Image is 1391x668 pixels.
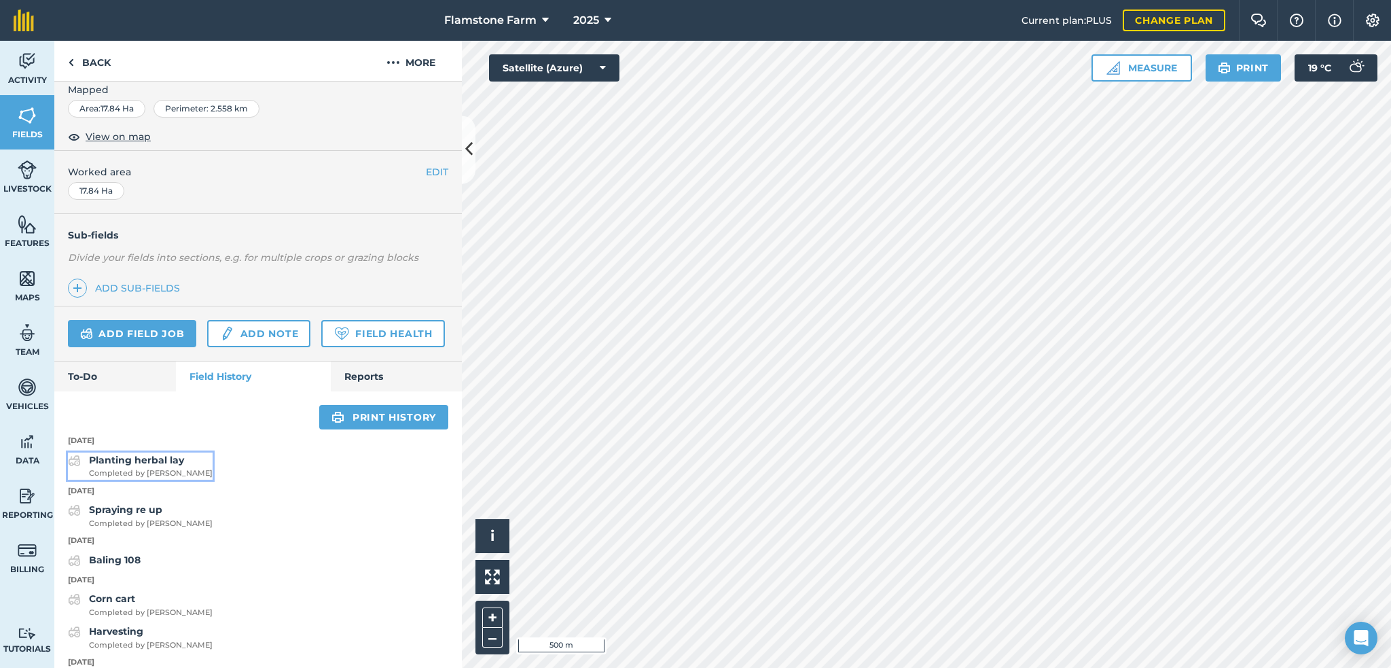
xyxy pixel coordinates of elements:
[319,405,448,429] a: Print history
[68,128,80,145] img: svg+xml;base64,PHN2ZyB4bWxucz0iaHR0cDovL3d3dy53My5vcmcvMjAwMC9zdmciIHdpZHRoPSIxOCIgaGVpZ2h0PSIyNC...
[1328,12,1341,29] img: svg+xml;base64,PHN2ZyB4bWxucz0iaHR0cDovL3d3dy53My5vcmcvMjAwMC9zdmciIHdpZHRoPSIxNyIgaGVpZ2h0PSIxNy...
[68,591,213,618] a: Corn cartCompleted by [PERSON_NAME]
[14,10,34,31] img: fieldmargin Logo
[1342,54,1369,82] img: svg+xml;base64,PD94bWwgdmVyc2lvbj0iMS4wIiBlbmNvZGluZz0idXRmLTgiPz4KPCEtLSBHZW5lcmF0b3I6IEFkb2JlIE...
[54,228,462,243] h4: Sub-fields
[207,320,310,347] a: Add note
[18,486,37,506] img: svg+xml;base64,PD94bWwgdmVyc2lvbj0iMS4wIiBlbmNvZGluZz0idXRmLTgiPz4KPCEtLSBHZW5lcmF0b3I6IEFkb2JlIE...
[482,628,503,648] button: –
[86,129,151,144] span: View on map
[573,12,599,29] span: 2025
[176,362,330,391] a: Field History
[1022,13,1112,28] span: Current plan : PLUS
[68,453,213,480] a: Planting herbal layCompleted by [PERSON_NAME]
[18,377,37,398] img: svg+xml;base64,PD94bWwgdmVyc2lvbj0iMS4wIiBlbmNvZGluZz0idXRmLTgiPz4KPCEtLSBHZW5lcmF0b3I6IEFkb2JlIE...
[89,593,135,605] strong: Corn cart
[68,502,213,529] a: Spraying re upCompleted by [PERSON_NAME]
[1091,54,1192,82] button: Measure
[1345,622,1377,654] div: Open Intercom Messenger
[331,409,344,425] img: svg+xml;base64,PHN2ZyB4bWxucz0iaHR0cDovL3d3dy53My5vcmcvMjAwMC9zdmciIHdpZHRoPSIxOSIgaGVpZ2h0PSIyNC...
[54,362,176,391] a: To-Do
[68,100,145,118] div: Area : 17.84 Ha
[89,607,213,619] span: Completed by [PERSON_NAME]
[68,502,81,518] img: svg+xml;base64,PD94bWwgdmVyc2lvbj0iMS4wIiBlbmNvZGluZz0idXRmLTgiPz4KPCEtLSBHZW5lcmF0b3I6IEFkb2JlIE...
[89,504,162,516] strong: Spraying re up
[153,100,259,118] div: Perimeter : 2.558 km
[89,518,213,530] span: Completed by [PERSON_NAME]
[89,639,213,652] span: Completed by [PERSON_NAME]
[426,164,448,179] button: EDIT
[1218,60,1231,76] img: svg+xml;base64,PHN2ZyB4bWxucz0iaHR0cDovL3d3dy53My5vcmcvMjAwMC9zdmciIHdpZHRoPSIxOSIgaGVpZ2h0PSIyNC...
[68,552,81,569] img: svg+xml;base64,PD94bWwgdmVyc2lvbj0iMS4wIiBlbmNvZGluZz0idXRmLTgiPz4KPCEtLSBHZW5lcmF0b3I6IEFkb2JlIE...
[68,128,151,145] button: View on map
[18,160,37,180] img: svg+xml;base64,PD94bWwgdmVyc2lvbj0iMS4wIiBlbmNvZGluZz0idXRmLTgiPz4KPCEtLSBHZW5lcmF0b3I6IEFkb2JlIE...
[54,82,462,97] span: Mapped
[321,320,444,347] a: Field Health
[444,12,537,29] span: Flamstone Farm
[1308,54,1331,82] span: 19 ° C
[68,624,81,640] img: svg+xml;base64,PD94bWwgdmVyc2lvbj0iMS4wIiBlbmNvZGluZz0idXRmLTgiPz4KPCEtLSBHZW5lcmF0b3I6IEFkb2JlIE...
[18,323,37,343] img: svg+xml;base64,PD94bWwgdmVyc2lvbj0iMS4wIiBlbmNvZGluZz0idXRmLTgiPz4KPCEtLSBHZW5lcmF0b3I6IEFkb2JlIE...
[68,624,213,651] a: HarvestingCompleted by [PERSON_NAME]
[89,454,184,466] strong: Planting herbal lay
[485,569,500,584] img: Four arrows, one pointing top left, one top right, one bottom right and the last bottom left
[219,326,234,342] img: svg+xml;base64,PD94bWwgdmVyc2lvbj0iMS4wIiBlbmNvZGluZz0idXRmLTgiPz4KPCEtLSBHZW5lcmF0b3I6IEFkb2JlIE...
[18,51,37,71] img: svg+xml;base64,PD94bWwgdmVyc2lvbj0iMS4wIiBlbmNvZGluZz0idXRmLTgiPz4KPCEtLSBHZW5lcmF0b3I6IEFkb2JlIE...
[54,435,462,447] p: [DATE]
[475,519,509,553] button: i
[89,468,213,480] span: Completed by [PERSON_NAME]
[489,54,619,82] button: Satellite (Azure)
[18,268,37,289] img: svg+xml;base64,PHN2ZyB4bWxucz0iaHR0cDovL3d3dy53My5vcmcvMjAwMC9zdmciIHdpZHRoPSI1NiIgaGVpZ2h0PSI2MC...
[54,574,462,586] p: [DATE]
[18,214,37,234] img: svg+xml;base64,PHN2ZyB4bWxucz0iaHR0cDovL3d3dy53My5vcmcvMjAwMC9zdmciIHdpZHRoPSI1NiIgaGVpZ2h0PSI2MC...
[18,540,37,561] img: svg+xml;base64,PD94bWwgdmVyc2lvbj0iMS4wIiBlbmNvZGluZz0idXRmLTgiPz4KPCEtLSBHZW5lcmF0b3I6IEFkb2JlIE...
[331,362,462,391] a: Reports
[1288,14,1305,27] img: A question mark icon
[490,527,494,544] span: i
[1206,54,1282,82] button: Print
[68,182,124,200] div: 17.84 Ha
[54,535,462,547] p: [DATE]
[68,251,418,264] em: Divide your fields into sections, e.g. for multiple crops or grazing blocks
[18,105,37,126] img: svg+xml;base64,PHN2ZyB4bWxucz0iaHR0cDovL3d3dy53My5vcmcvMjAwMC9zdmciIHdpZHRoPSI1NiIgaGVpZ2h0PSI2MC...
[386,54,400,71] img: svg+xml;base64,PHN2ZyB4bWxucz0iaHR0cDovL3d3dy53My5vcmcvMjAwMC9zdmciIHdpZHRoPSIyMCIgaGVpZ2h0PSIyNC...
[80,326,93,342] img: svg+xml;base64,PD94bWwgdmVyc2lvbj0iMS4wIiBlbmNvZGluZz0idXRmLTgiPz4KPCEtLSBHZW5lcmF0b3I6IEFkb2JlIE...
[68,164,448,179] span: Worked area
[68,552,141,569] a: Baling 108
[89,625,143,637] strong: Harvesting
[73,280,82,296] img: svg+xml;base64,PHN2ZyB4bWxucz0iaHR0cDovL3d3dy53My5vcmcvMjAwMC9zdmciIHdpZHRoPSIxNCIgaGVpZ2h0PSIyNC...
[360,41,462,81] button: More
[89,554,141,566] strong: Baling 108
[1123,10,1225,31] a: Change plan
[68,320,196,347] a: Add field job
[54,41,124,81] a: Back
[18,627,37,640] img: svg+xml;base64,PD94bWwgdmVyc2lvbj0iMS4wIiBlbmNvZGluZz0idXRmLTgiPz4KPCEtLSBHZW5lcmF0b3I6IEFkb2JlIE...
[482,608,503,628] button: +
[54,485,462,497] p: [DATE]
[18,432,37,452] img: svg+xml;base64,PD94bWwgdmVyc2lvbj0iMS4wIiBlbmNvZGluZz0idXRmLTgiPz4KPCEtLSBHZW5lcmF0b3I6IEFkb2JlIE...
[68,591,81,608] img: svg+xml;base64,PD94bWwgdmVyc2lvbj0iMS4wIiBlbmNvZGluZz0idXRmLTgiPz4KPCEtLSBHZW5lcmF0b3I6IEFkb2JlIE...
[1106,61,1120,75] img: Ruler icon
[1250,14,1267,27] img: Two speech bubbles overlapping with the left bubble in the forefront
[68,279,185,298] a: Add sub-fields
[68,453,81,469] img: svg+xml;base64,PD94bWwgdmVyc2lvbj0iMS4wIiBlbmNvZGluZz0idXRmLTgiPz4KPCEtLSBHZW5lcmF0b3I6IEFkb2JlIE...
[1295,54,1377,82] button: 19 °C
[68,54,74,71] img: svg+xml;base64,PHN2ZyB4bWxucz0iaHR0cDovL3d3dy53My5vcmcvMjAwMC9zdmciIHdpZHRoPSI5IiBoZWlnaHQ9IjI0Ii...
[1365,14,1381,27] img: A cog icon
